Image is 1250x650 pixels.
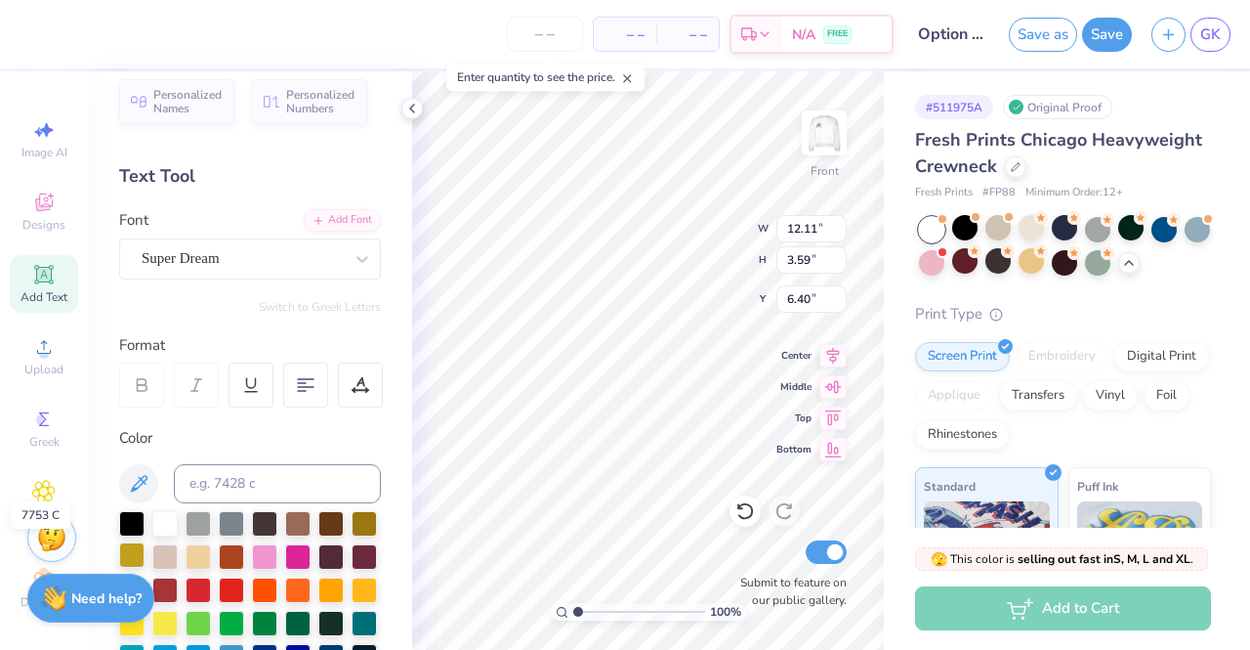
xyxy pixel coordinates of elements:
[24,362,63,377] span: Upload
[71,589,142,608] strong: Need help?
[1016,342,1108,371] div: Embroidery
[29,434,60,450] span: Greek
[827,27,848,41] span: FREE
[1082,18,1132,52] button: Save
[931,550,947,569] span: 🫣
[1077,501,1203,599] img: Puff Ink
[1200,23,1221,46] span: GK
[924,476,976,497] span: Standard
[605,24,645,45] span: – –
[982,185,1016,201] span: # FP88
[119,209,148,232] label: Font
[446,64,645,91] div: Enter quantity to see the price.
[1018,551,1190,567] strong: selling out fast in S, M, L and XL
[915,381,993,411] div: Applique
[22,217,65,233] span: Designs
[304,209,381,232] div: Add Font
[776,443,812,456] span: Bottom
[776,412,812,425] span: Top
[21,145,67,160] span: Image AI
[729,574,847,609] label: Submit to feature on our public gallery.
[119,163,381,190] div: Text Tool
[1009,18,1077,52] button: Save as
[915,342,1010,371] div: Screen Print
[286,88,355,115] span: Personalized Numbers
[1083,381,1138,411] div: Vinyl
[668,24,707,45] span: – –
[1114,342,1209,371] div: Digital Print
[1003,95,1112,119] div: Original Proof
[11,501,70,529] div: 7753 C
[915,185,973,201] span: Fresh Prints
[915,303,1211,325] div: Print Type
[21,594,67,610] span: Decorate
[153,88,223,115] span: Personalized Names
[903,15,999,54] input: Untitled Design
[776,349,812,363] span: Center
[1190,18,1230,52] a: GK
[792,24,815,45] span: N/A
[999,381,1077,411] div: Transfers
[174,464,381,503] input: e.g. 7428 c
[915,420,1010,450] div: Rhinestones
[924,501,1050,599] img: Standard
[915,128,1202,178] span: Fresh Prints Chicago Heavyweight Crewneck
[21,289,67,305] span: Add Text
[915,95,993,119] div: # 511975A
[805,113,844,152] img: Front
[259,299,381,315] button: Switch to Greek Letters
[1144,381,1189,411] div: Foil
[1077,476,1118,497] span: Puff Ink
[931,550,1193,568] span: This color is .
[776,380,812,394] span: Middle
[119,427,381,450] div: Color
[507,17,583,52] input: – –
[119,334,383,357] div: Format
[811,162,839,180] div: Front
[710,603,741,621] span: 100 %
[1025,185,1123,201] span: Minimum Order: 12 +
